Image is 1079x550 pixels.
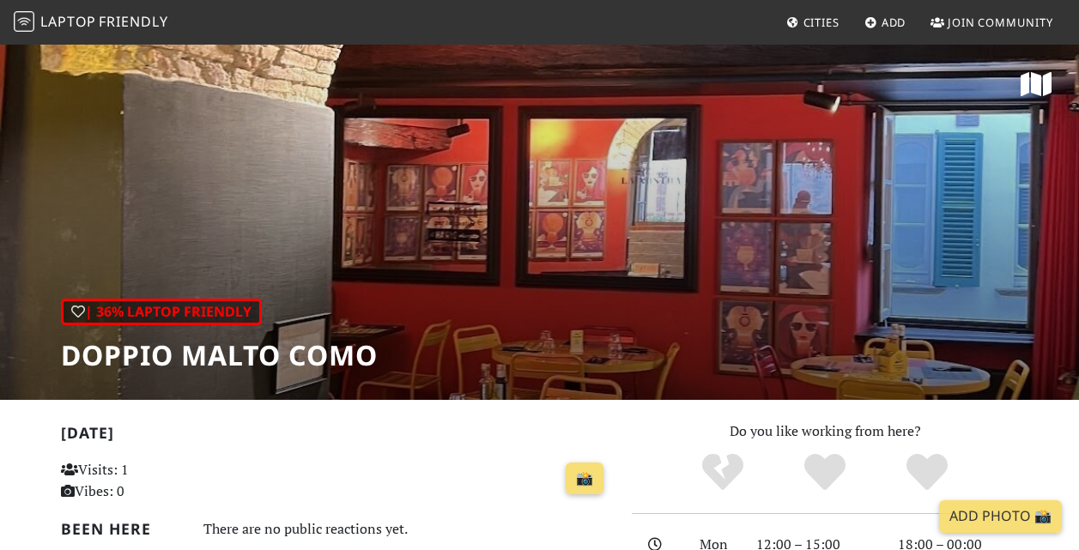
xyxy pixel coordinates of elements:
a: LaptopFriendly LaptopFriendly [14,8,168,38]
span: Join Community [948,15,1053,30]
img: LaptopFriendly [14,11,34,32]
span: Cities [803,15,840,30]
p: Do you like working from here? [632,420,1019,443]
h2: [DATE] [61,424,611,449]
div: Yes [774,451,876,494]
span: Friendly [99,12,167,31]
a: Add Photo 📸 [939,500,1062,533]
a: Join Community [924,7,1060,38]
a: Cities [779,7,846,38]
a: 📸 [566,462,603,495]
span: Add [882,15,906,30]
span: Laptop [40,12,96,31]
div: There are no public reactions yet. [203,517,611,541]
div: No [672,451,774,494]
div: | 36% Laptop Friendly [61,299,262,326]
a: Add [858,7,913,38]
h2: Been here [61,520,183,538]
p: Visits: 1 Vibes: 0 [61,459,231,503]
h1: Doppio Malto Como [61,339,378,372]
div: Definitely! [876,451,978,494]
